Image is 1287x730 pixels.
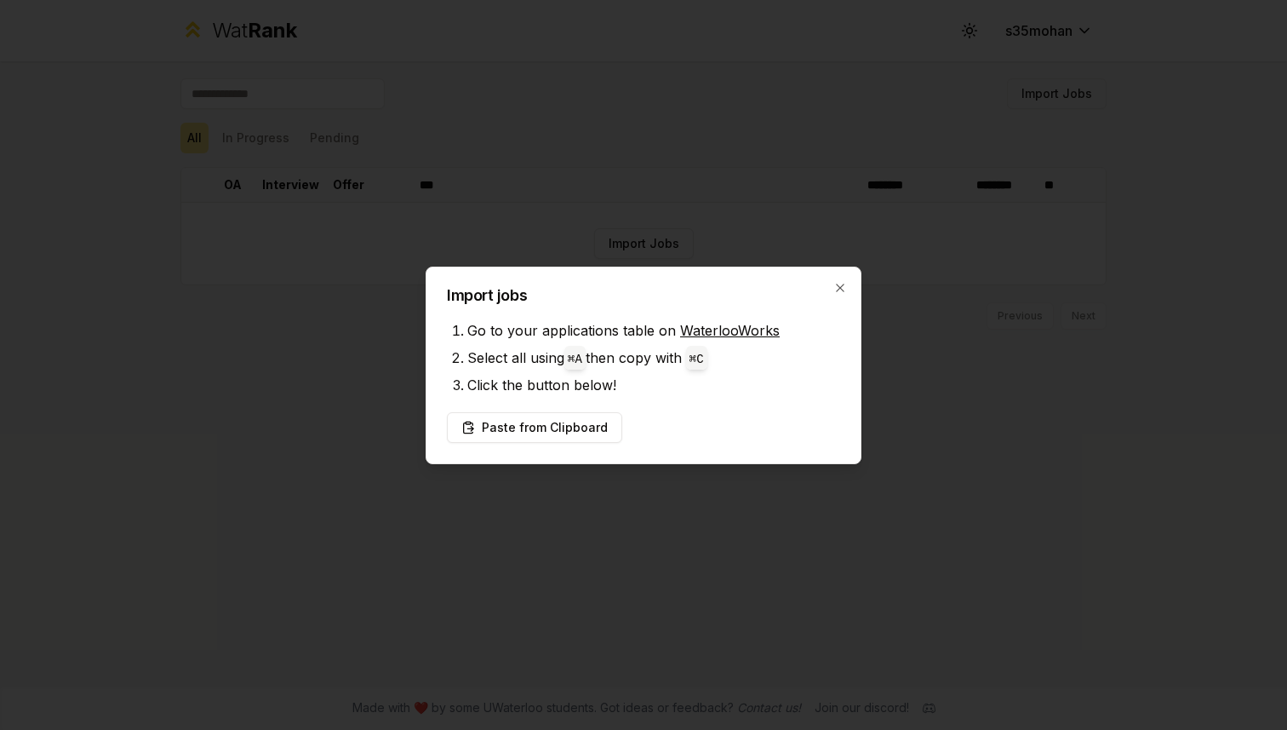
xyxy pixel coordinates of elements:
code: ⌘ A [568,353,582,366]
li: Go to your applications table on [467,317,840,344]
li: Click the button below! [467,371,840,399]
li: Select all using then copy with [467,344,840,371]
code: ⌘ C [689,353,704,366]
h2: Import jobs [447,288,840,303]
button: Paste from Clipboard [447,412,622,443]
a: WaterlooWorks [680,322,780,339]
